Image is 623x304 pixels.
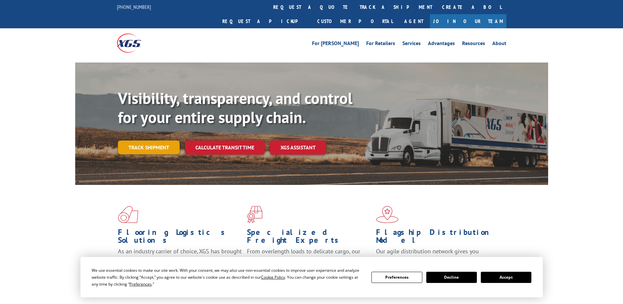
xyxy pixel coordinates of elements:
[492,41,506,48] a: About
[426,272,477,283] button: Decline
[261,274,285,280] span: Cookie Policy
[117,4,151,10] a: [PHONE_NUMBER]
[376,247,497,263] span: Our agile distribution network gives you nationwide inventory management on demand.
[376,206,399,223] img: xgs-icon-flagship-distribution-model-red
[80,257,543,297] div: Cookie Consent Prompt
[366,41,395,48] a: For Retailers
[430,14,506,28] a: Join Our Team
[371,272,422,283] button: Preferences
[217,14,312,28] a: Request a pickup
[118,206,138,223] img: xgs-icon-total-supply-chain-intelligence-red
[247,228,371,247] h1: Specialized Freight Experts
[481,272,531,283] button: Accept
[118,247,242,271] span: As an industry carrier of choice, XGS has brought innovation and dedication to flooring logistics...
[92,267,364,288] div: We use essential cookies to make our site work. With your consent, we may also use non-essential ...
[398,14,430,28] a: Agent
[185,140,265,155] a: Calculate transit time
[312,14,398,28] a: Customer Portal
[312,41,359,48] a: For [PERSON_NAME]
[118,228,242,247] h1: Flooring Logistics Solutions
[462,41,485,48] a: Resources
[376,228,500,247] h1: Flagship Distribution Model
[428,41,455,48] a: Advantages
[129,281,152,287] span: Preferences
[247,247,371,277] p: From overlength loads to delicate cargo, our experienced staff knows the best way to move your fr...
[247,206,262,223] img: xgs-icon-focused-on-flooring-red
[118,88,352,127] b: Visibility, transparency, and control for your entire supply chain.
[402,41,421,48] a: Services
[118,140,180,154] a: Track shipment
[270,140,326,155] a: XGS ASSISTANT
